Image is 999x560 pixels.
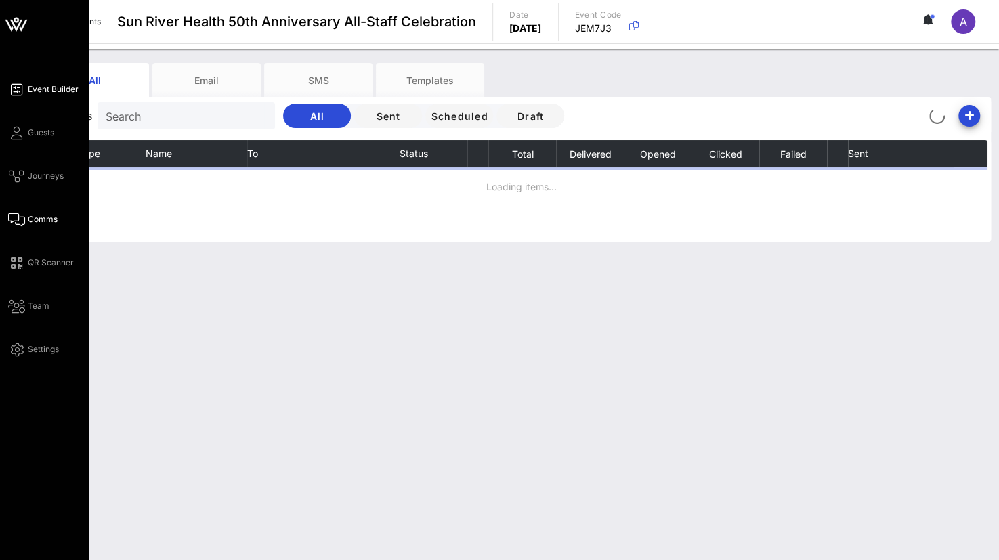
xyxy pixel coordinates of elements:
p: [DATE] [509,22,542,35]
p: Event Code [575,8,622,22]
button: Failed [780,140,807,167]
th: Sent [848,140,933,167]
a: Settings [8,341,59,358]
button: Opened [639,140,676,167]
a: Team [8,298,49,314]
button: Total [511,140,533,167]
div: All [41,63,149,97]
span: Guests [28,127,54,139]
th: Type [78,140,146,167]
a: Event Builder [8,81,79,98]
span: Total [511,148,533,160]
span: Settings [28,343,59,356]
span: Sent [848,148,868,159]
div: A [951,9,975,34]
th: Delivered [556,140,624,167]
span: Status [400,148,428,159]
span: Sent [365,110,411,122]
span: QR Scanner [28,257,74,269]
span: All [294,110,340,122]
th: Failed [759,140,827,167]
span: Journeys [28,170,64,182]
button: All [283,104,351,128]
div: Templates [376,63,484,97]
a: Guests [8,125,54,141]
button: Scheduled [425,104,493,128]
th: Name [146,140,247,167]
span: To [247,148,258,159]
span: Failed [780,148,807,160]
th: Total [488,140,556,167]
button: Draft [496,104,564,128]
span: Type [78,148,100,159]
span: Scheduled [430,110,488,122]
a: Comms [8,211,58,228]
th: Clicked [692,140,759,167]
span: Name [146,148,172,159]
span: Opened [639,148,676,160]
button: Delivered [568,140,611,167]
div: SMS [264,63,373,97]
p: JEM7J3 [575,22,622,35]
button: Clicked [708,140,742,167]
th: To [247,140,400,167]
span: Team [28,300,49,312]
span: Clicked [708,148,742,160]
p: Date [509,8,542,22]
button: Sent [354,104,422,128]
th: Status [400,140,467,167]
th: Opened [624,140,692,167]
a: QR Scanner [8,255,74,271]
div: Email [152,63,261,97]
a: Journeys [8,168,64,184]
span: Draft [507,110,553,122]
span: Delivered [568,148,611,160]
td: Loading items... [44,167,987,205]
span: Sun River Health 50th Anniversary All-Staff Celebration [117,12,476,32]
span: A [960,15,967,28]
span: Comms [28,213,58,225]
span: Event Builder [28,83,79,95]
